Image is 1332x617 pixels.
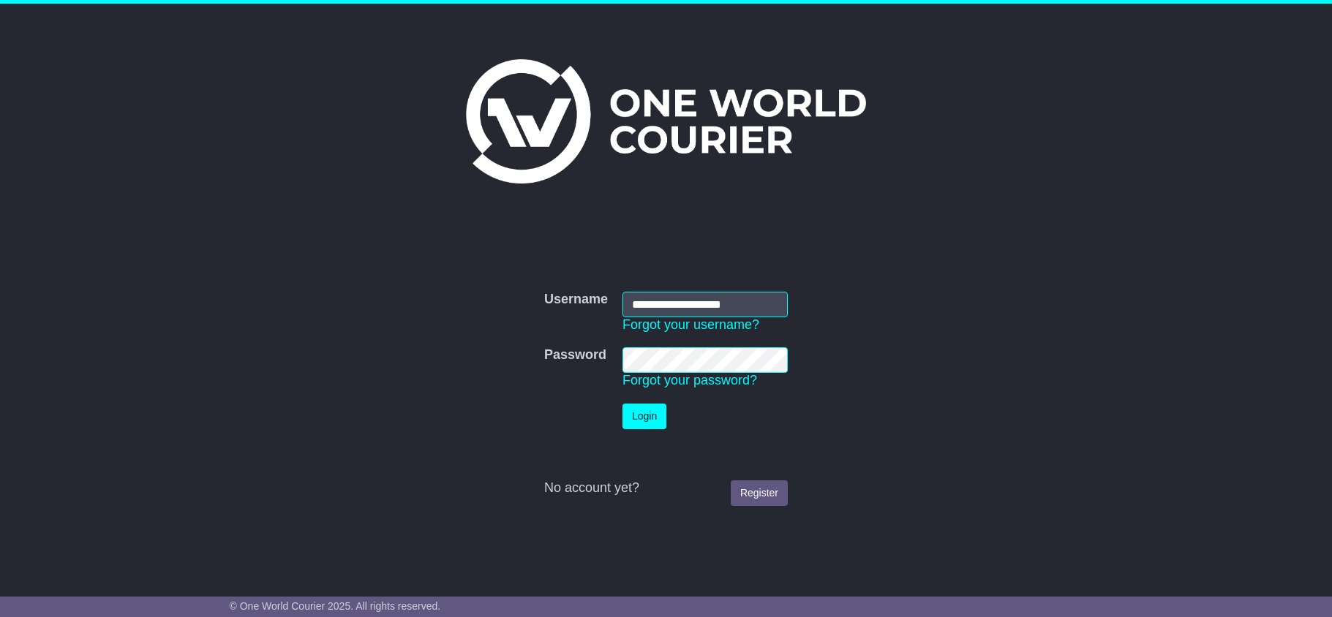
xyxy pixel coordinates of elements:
[622,404,666,429] button: Login
[466,59,865,183] img: One World
[622,317,759,332] a: Forgot your username?
[731,480,788,506] a: Register
[544,480,788,496] div: No account yet?
[544,292,608,308] label: Username
[230,600,441,612] span: © One World Courier 2025. All rights reserved.
[622,373,757,387] a: Forgot your password?
[544,347,606,363] label: Password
